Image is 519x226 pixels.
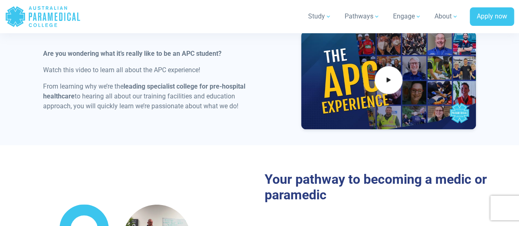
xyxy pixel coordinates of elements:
a: Australian Paramedical College [5,3,81,30]
a: About [430,5,463,28]
p: Watch this video to learn all about the APC experience! [43,65,254,75]
h2: Your pathway to becoming a medic or paramedic [265,171,514,203]
a: Apply now [470,7,514,26]
a: Engage [388,5,426,28]
strong: leading specialist college for pre-hospital healthcare [43,82,245,100]
a: Study [303,5,336,28]
strong: Are you wondering what it’s really like to be an APC student? [43,50,222,57]
a: Pathways [340,5,385,28]
p: From learning why we’re the to hearing all about our training facilities and education approach, ... [43,82,254,111]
